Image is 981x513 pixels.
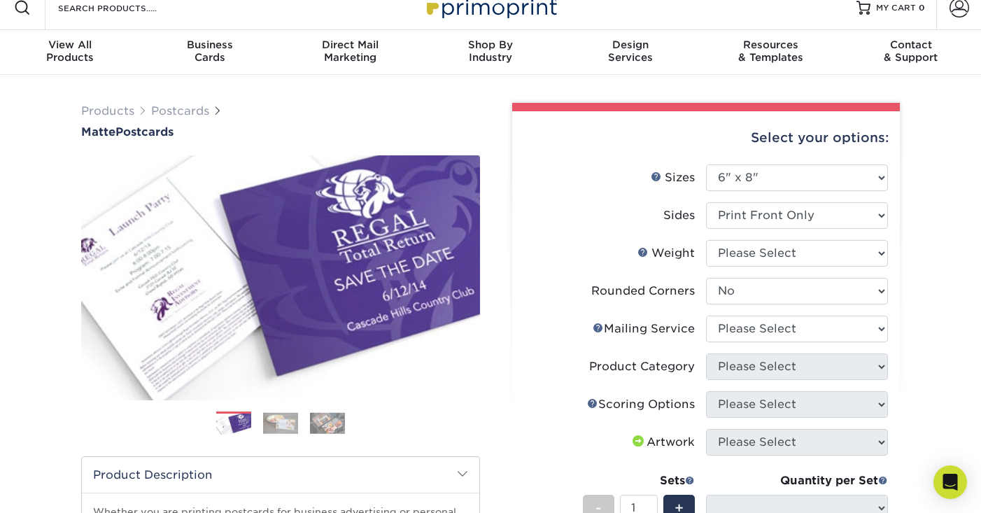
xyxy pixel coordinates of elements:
span: Direct Mail [281,38,421,51]
a: Postcards [151,104,209,118]
div: Sets [583,472,695,489]
div: Quantity per Set [706,472,888,489]
span: MY CART [876,2,916,14]
div: Marketing [281,38,421,64]
a: BusinessCards [140,30,280,75]
div: Product Category [589,358,695,375]
div: Scoring Options [587,396,695,413]
a: Shop ByIndustry [421,30,560,75]
div: Open Intercom Messenger [933,465,967,499]
div: Weight [637,245,695,262]
span: Shop By [421,38,560,51]
img: Postcards 03 [310,412,345,434]
a: Resources& Templates [700,30,840,75]
div: Cards [140,38,280,64]
span: Design [560,38,700,51]
a: MattePostcards [81,125,480,139]
img: Matte 01 [81,140,480,416]
div: Sides [663,207,695,224]
div: Services [560,38,700,64]
div: Select your options: [523,111,889,164]
img: Postcards 02 [263,412,298,434]
span: Resources [700,38,840,51]
span: Contact [841,38,981,51]
div: Artwork [630,434,695,451]
div: Industry [421,38,560,64]
h1: Postcards [81,125,480,139]
span: Matte [81,125,115,139]
a: Contact& Support [841,30,981,75]
div: Rounded Corners [591,283,695,300]
h2: Product Description [82,457,479,493]
span: 0 [919,3,925,13]
div: Sizes [651,169,695,186]
a: Products [81,104,134,118]
div: Mailing Service [593,321,695,337]
div: & Templates [700,38,840,64]
a: Direct MailMarketing [281,30,421,75]
a: DesignServices [560,30,700,75]
div: & Support [841,38,981,64]
img: Postcards 01 [216,412,251,437]
span: Business [140,38,280,51]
